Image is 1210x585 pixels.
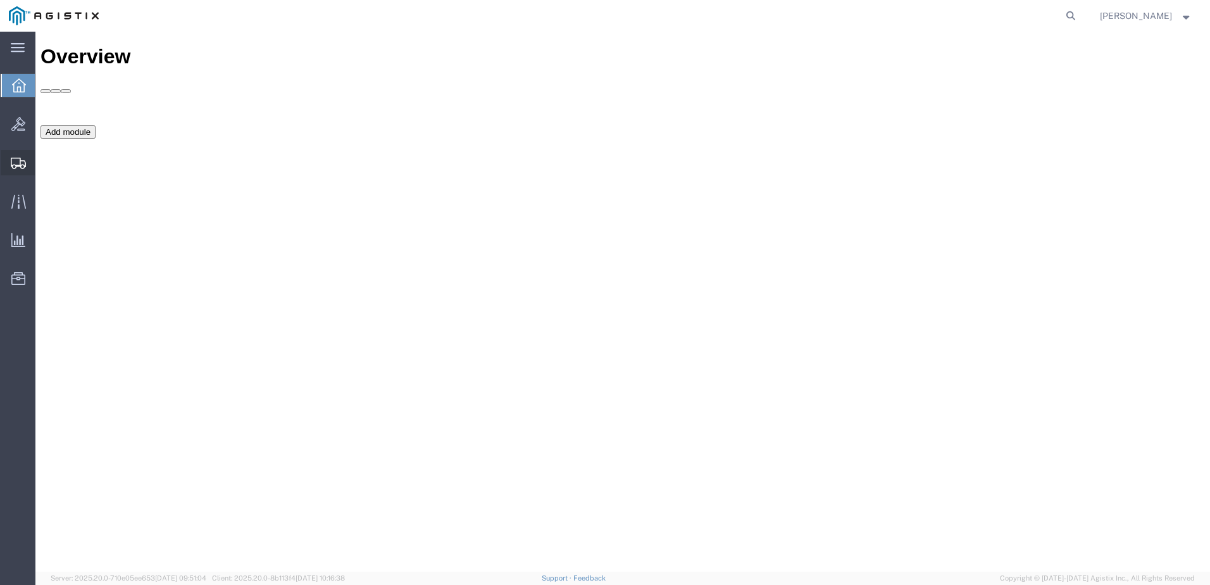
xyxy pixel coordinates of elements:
img: logo [9,6,99,25]
span: [DATE] 10:16:38 [296,574,345,582]
span: Client: 2025.20.0-8b113f4 [212,574,345,582]
a: Support [542,574,573,582]
span: Server: 2025.20.0-710e05ee653 [51,574,206,582]
span: Copyright © [DATE]-[DATE] Agistix Inc., All Rights Reserved [1000,573,1195,584]
button: [PERSON_NAME] [1099,8,1193,23]
span: Dylan Jewell [1100,9,1172,23]
span: [DATE] 09:51:04 [155,574,206,582]
a: Feedback [573,574,606,582]
iframe: FS Legacy Container [35,32,1210,572]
